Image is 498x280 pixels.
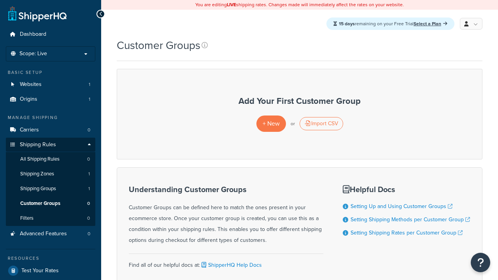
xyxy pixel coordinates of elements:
span: Origins [20,96,37,103]
a: Setting Up and Using Customer Groups [351,202,452,210]
li: Carriers [6,123,95,137]
a: + New [256,115,286,131]
span: Shipping Zones [20,171,54,177]
span: 1 [88,171,90,177]
a: Select a Plan [414,20,447,27]
a: Setting Shipping Rates per Customer Group [351,229,463,237]
li: Advanced Features [6,227,95,241]
li: Customer Groups [6,196,95,211]
span: 0 [87,200,90,207]
a: ShipperHQ Home [8,6,67,21]
li: Shipping Zones [6,167,95,181]
li: Websites [6,77,95,92]
a: Websites 1 [6,77,95,92]
a: Shipping Zones 1 [6,167,95,181]
span: Scope: Live [19,51,47,57]
div: Customer Groups can be defined here to match the ones present in your ecommerce store. Once your ... [129,185,323,246]
li: Filters [6,211,95,226]
span: 1 [88,185,90,192]
strong: 15 days [339,20,355,27]
span: All Shipping Rules [20,156,60,163]
div: Manage Shipping [6,114,95,121]
span: Websites [20,81,42,88]
span: 0 [88,127,90,133]
li: Shipping Groups [6,182,95,196]
span: Customer Groups [20,200,60,207]
span: Advanced Features [20,231,67,237]
span: 1 [89,96,90,103]
span: 1 [89,81,90,88]
a: Customer Groups 0 [6,196,95,211]
p: or [291,118,295,129]
li: Origins [6,92,95,107]
a: Origins 1 [6,92,95,107]
a: Carriers 0 [6,123,95,137]
li: Shipping Rules [6,138,95,226]
h1: Customer Groups [117,38,200,53]
a: Advanced Features 0 [6,227,95,241]
span: Filters [20,215,33,222]
a: Shipping Groups 1 [6,182,95,196]
div: Basic Setup [6,69,95,76]
li: All Shipping Rules [6,152,95,166]
a: Setting Shipping Methods per Customer Group [351,215,470,224]
span: 0 [88,231,90,237]
span: Shipping Groups [20,185,56,192]
div: Resources [6,255,95,262]
span: 0 [87,156,90,163]
div: Find all of our helpful docs at: [129,254,323,271]
a: Dashboard [6,27,95,42]
button: Open Resource Center [471,253,490,272]
a: Shipping Rules [6,138,95,152]
span: Shipping Rules [20,142,56,148]
h3: Understanding Customer Groups [129,185,323,194]
span: Dashboard [20,31,46,38]
div: Import CSV [300,117,343,130]
span: + New [263,119,280,128]
h3: Helpful Docs [343,185,470,194]
b: LIVE [227,1,236,8]
div: remaining on your Free Trial [326,17,454,30]
span: Test Your Rates [21,268,59,274]
a: Filters 0 [6,211,95,226]
span: Carriers [20,127,39,133]
span: 0 [87,215,90,222]
a: ShipperHQ Help Docs [200,261,262,269]
h3: Add Your First Customer Group [125,96,474,106]
a: Test Your Rates [6,264,95,278]
a: All Shipping Rules 0 [6,152,95,166]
